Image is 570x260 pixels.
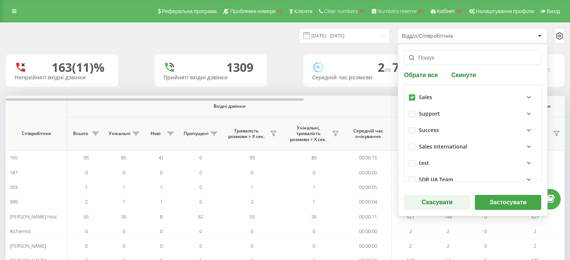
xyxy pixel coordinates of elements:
[10,169,18,176] span: 187
[160,169,163,176] span: 0
[71,131,90,137] span: Всього
[250,154,255,161] span: 95
[123,228,125,235] span: 0
[160,242,163,249] span: 0
[10,184,18,190] span: 203
[251,198,253,205] span: 2
[109,131,130,137] span: Унікальні
[345,224,392,239] td: 00:00:00
[85,198,88,205] span: 2
[312,74,407,81] div: Середній час розмови
[534,228,536,235] span: 2
[534,242,536,249] span: 2
[419,111,440,117] div: Support
[10,213,57,220] span: [PERSON_NAME] Hinc
[199,228,202,235] span: 0
[199,184,202,190] span: 0
[123,198,125,205] span: 1
[84,154,89,161] span: 95
[449,71,478,78] button: Скинути
[199,242,202,249] span: 0
[85,184,88,190] span: 1
[345,209,392,224] td: 00:00:11
[160,198,163,205] span: 1
[313,228,315,235] span: 0
[350,128,386,140] span: Середній час очікування
[123,169,125,176] span: 0
[163,74,258,81] div: Прийняті вхідні дзвінки
[15,74,109,81] div: Неприйняті вхідні дзвінки
[162,8,217,14] span: Реферальна програма
[313,198,315,205] span: 1
[437,8,455,14] span: Кабінет
[404,71,440,78] button: Обрати все
[123,184,125,190] span: 1
[419,177,453,183] div: SDR UA Team
[199,169,202,176] span: 0
[160,184,163,190] span: 1
[160,213,163,220] span: 8
[123,242,125,249] span: 0
[87,103,372,109] span: Вхідні дзвінки
[484,228,487,235] span: 0
[313,184,315,190] span: 1
[392,59,402,75] span: 7
[324,8,358,14] span: Clear numbers
[85,228,88,235] span: 0
[409,242,412,249] span: 2
[345,165,392,180] td: 00:00:00
[476,8,534,14] span: Налаштування профілю
[419,127,439,134] div: Success
[10,154,18,161] span: 165
[311,154,317,161] span: 85
[313,242,315,249] span: 0
[547,8,560,14] span: Вихід
[230,8,275,14] span: Проблемні номери
[345,239,392,253] td: 00:00:00
[409,228,412,235] span: 2
[287,125,330,143] span: Унікальні, тривалість розмови > Х сек.
[407,213,414,220] span: 527
[198,213,203,220] span: 42
[121,154,126,161] span: 85
[378,59,392,75] span: 2
[159,154,164,161] span: 41
[345,150,392,165] td: 00:00:15
[251,169,253,176] span: 0
[199,198,202,205] span: 0
[484,242,487,249] span: 0
[184,131,208,137] span: Пропущені
[251,184,253,190] span: 1
[84,213,89,220] span: 55
[313,169,315,176] span: 0
[226,60,253,74] div: 1309
[250,213,255,220] span: 55
[311,213,317,220] span: 35
[251,242,253,249] span: 0
[199,154,202,161] span: 0
[531,213,539,220] span: 527
[345,180,392,195] td: 00:00:05
[121,213,126,220] span: 35
[404,50,541,65] input: Пошук
[444,213,452,220] span: 149
[85,242,88,249] span: 0
[225,128,268,140] span: Тривалість розмови > Х сек.
[419,144,467,150] div: Sales International
[475,195,541,210] button: Застосувати
[52,60,105,74] div: 163 (11)%
[10,228,31,235] span: Alchemist
[402,33,491,39] div: Відділ/Співробітник
[419,160,429,166] div: test
[85,169,88,176] span: 0
[447,242,449,249] span: 2
[484,213,487,220] span: 0
[146,131,165,137] span: Нові
[10,242,46,249] span: [PERSON_NAME]
[548,65,551,74] span: c
[251,228,253,235] span: 0
[345,195,392,209] td: 00:00:04
[395,131,414,137] span: Всього
[419,94,432,101] div: Sales
[160,228,163,235] span: 0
